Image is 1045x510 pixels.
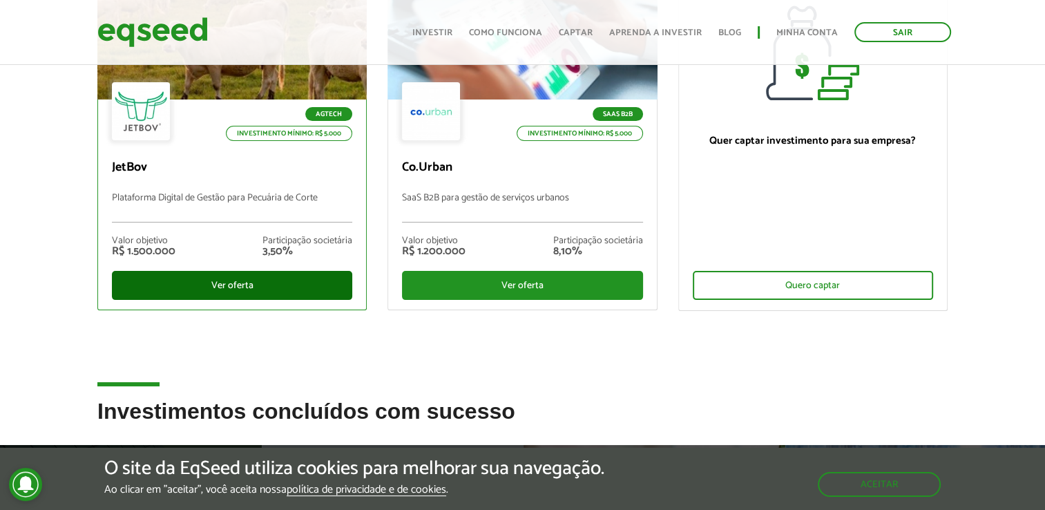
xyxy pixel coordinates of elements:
h2: Investimentos concluídos com sucesso [97,399,948,444]
p: Plataforma Digital de Gestão para Pecuária de Corte [112,193,352,223]
div: Valor objetivo [112,236,175,246]
a: Aprenda a investir [609,28,702,37]
div: Participação societária [553,236,643,246]
img: EqSeed [97,14,208,50]
div: Valor objetivo [402,236,466,246]
a: Minha conta [776,28,838,37]
a: Sair [854,22,951,42]
div: 3,50% [262,246,352,257]
p: Quer captar investimento para sua empresa? [693,135,933,147]
p: SaaS B2B para gestão de serviços urbanos [402,193,642,223]
a: Investir [412,28,452,37]
p: SaaS B2B [593,107,643,121]
div: Ver oferta [112,271,352,300]
button: Aceitar [818,472,941,497]
p: Agtech [305,107,352,121]
h5: O site da EqSeed utiliza cookies para melhorar sua navegação. [104,458,604,480]
div: Participação societária [262,236,352,246]
p: JetBov [112,160,352,176]
a: Como funciona [469,28,542,37]
div: R$ 1.200.000 [402,246,466,257]
div: 8,10% [553,246,643,257]
a: Blog [718,28,741,37]
div: Ver oferta [402,271,642,300]
p: Ao clicar em "aceitar", você aceita nossa . [104,483,604,496]
div: R$ 1.500.000 [112,246,175,257]
a: Captar [559,28,593,37]
a: política de privacidade e de cookies [287,484,446,496]
p: Co.Urban [402,160,642,176]
p: Investimento mínimo: R$ 5.000 [517,126,643,141]
div: Quero captar [693,271,933,300]
p: Investimento mínimo: R$ 5.000 [226,126,352,141]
